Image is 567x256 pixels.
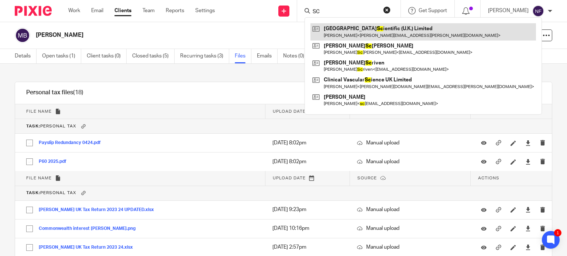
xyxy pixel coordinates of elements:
h1: Personal tax files [26,89,83,97]
a: Download [525,206,531,213]
b: Task: [26,124,40,128]
a: Clients [114,7,131,14]
a: Download [525,139,531,147]
img: svg%3E [532,5,544,17]
input: Search [312,9,378,15]
span: Upload date [273,109,306,113]
span: Personal tax [26,191,76,195]
input: Select [23,222,37,236]
p: [DATE] 8:02pm [272,139,342,147]
a: Settings [195,7,215,14]
a: Email [91,7,103,14]
button: P60 2025.pdf [39,159,72,164]
input: Select [23,241,37,255]
a: Emails [257,49,278,63]
a: Team [142,7,155,14]
button: [PERSON_NAME] UK Tax Return 2023 24.xlsx [39,245,138,250]
p: Manual upload [357,139,463,147]
input: Select [23,136,37,150]
p: [DATE] 2:57pm [272,243,342,251]
button: Clear [383,6,391,14]
p: Manual upload [357,158,463,165]
button: Payslip Redundancy 0424.pdf [39,140,106,145]
a: Client tasks (0) [87,49,127,63]
a: Recurring tasks (3) [180,49,229,63]
input: Select [23,203,37,217]
input: Select [23,155,37,169]
span: (18) [73,90,83,95]
h2: [PERSON_NAME] [36,31,369,39]
a: Download [525,158,531,165]
a: Details [15,49,37,63]
p: Manual upload [357,243,463,251]
p: Manual upload [357,206,463,213]
button: Commonwealth interest [PERSON_NAME].png [39,226,141,231]
span: Source [357,176,377,180]
a: Notes (0) [283,49,310,63]
b: Task: [26,191,40,195]
div: 1 [554,229,561,236]
a: Download [525,243,531,251]
a: Work [68,7,80,14]
span: File name [26,109,52,113]
img: svg%3E [15,28,30,43]
a: Files [235,49,251,63]
span: Actions [478,176,499,180]
img: Pixie [15,6,52,16]
a: Open tasks (1) [42,49,81,63]
span: Get Support [419,8,447,13]
p: [DATE] 9:23pm [272,206,342,213]
a: Closed tasks (5) [132,49,175,63]
span: Personal tax [26,124,76,128]
button: [PERSON_NAME] UK Tax Return 2023 24 UPDATED.xlsx [39,207,159,213]
p: [DATE] 8:02pm [272,158,342,165]
p: Manual upload [357,225,463,232]
a: Download [525,225,531,232]
span: File name [26,176,52,180]
span: Upload date [273,176,306,180]
p: [PERSON_NAME] [488,7,529,14]
p: [DATE] 10:16pm [272,225,342,232]
a: Reports [166,7,184,14]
